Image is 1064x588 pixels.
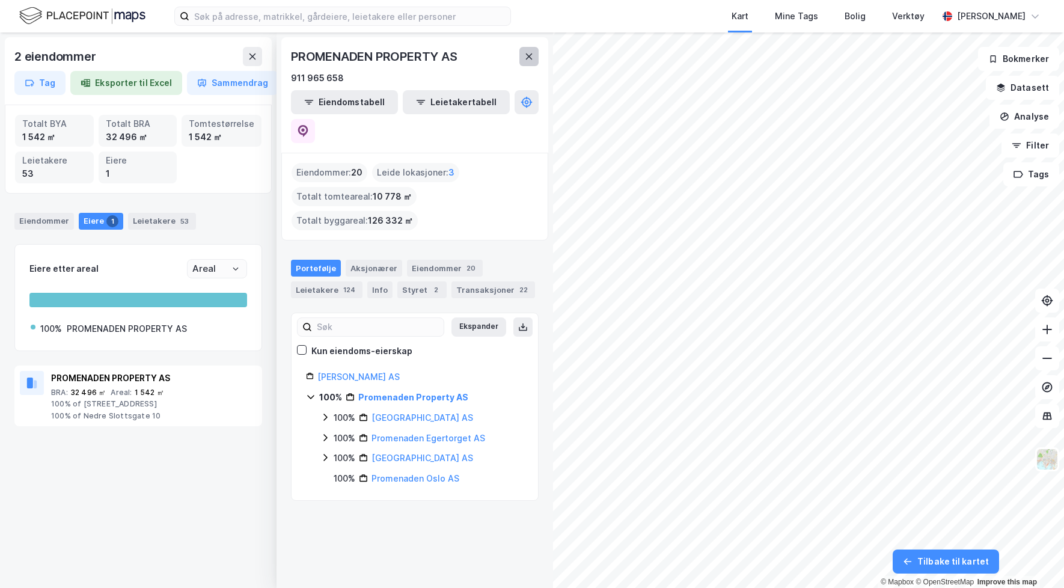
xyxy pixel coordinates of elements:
[51,399,257,409] div: 100% of [STREET_ADDRESS]
[51,411,257,421] div: 100% of Nedre Slottsgate 10
[311,344,412,358] div: Kun eiendoms-eierskap
[881,578,914,586] a: Mapbox
[178,215,191,227] div: 53
[1036,448,1059,471] img: Z
[464,262,478,274] div: 20
[371,412,473,423] a: [GEOGRAPHIC_DATA] AS
[189,117,254,130] div: Tomtestørrelse
[292,163,367,182] div: Eiendommer :
[291,90,398,114] button: Eiendomstabell
[334,451,355,465] div: 100%
[291,47,460,66] div: PROMENADEN PROPERTY AS
[106,167,170,180] div: 1
[517,284,530,296] div: 22
[334,431,355,446] div: 100%
[106,154,170,167] div: Eiere
[732,9,748,23] div: Kart
[319,390,342,405] div: 100%
[317,372,400,382] a: [PERSON_NAME] AS
[1001,133,1059,158] button: Filter
[187,71,278,95] button: Sammendrag
[291,281,362,298] div: Leietakere
[70,71,182,95] button: Eksporter til Excel
[957,9,1026,23] div: [PERSON_NAME]
[334,411,355,425] div: 100%
[29,262,187,276] div: Eiere etter areal
[451,281,535,298] div: Transaksjoner
[67,322,187,336] div: PROMENADEN PROPERTY AS
[291,260,341,277] div: Portefølje
[977,578,1037,586] a: Improve this map
[775,9,818,23] div: Mine Tags
[989,105,1059,129] button: Analyse
[978,47,1059,71] button: Bokmerker
[893,550,999,574] button: Tilbake til kartet
[128,213,196,230] div: Leietakere
[371,453,473,463] a: [GEOGRAPHIC_DATA] AS
[358,392,468,402] a: Promenaden Property AS
[367,281,393,298] div: Info
[291,71,344,85] div: 911 965 658
[371,473,459,483] a: Promenaden Oslo AS
[403,90,510,114] button: Leietakertabell
[106,215,118,227] div: 1
[14,47,99,66] div: 2 eiendommer
[1004,530,1064,588] div: Kontrollprogram for chat
[341,284,358,296] div: 124
[22,117,87,130] div: Totalt BYA
[106,130,170,144] div: 32 496 ㎡
[346,260,402,277] div: Aksjonærer
[22,167,87,180] div: 53
[51,388,68,397] div: BRA :
[188,260,246,278] input: ClearOpen
[22,154,87,167] div: Leietakere
[1004,530,1064,588] iframe: Chat Widget
[1003,162,1059,186] button: Tags
[407,260,483,277] div: Eiendommer
[373,189,412,204] span: 10 778 ㎡
[892,9,925,23] div: Verktøy
[397,281,447,298] div: Styret
[70,388,106,397] div: 32 496 ㎡
[135,388,164,397] div: 1 542 ㎡
[916,578,974,586] a: OpenStreetMap
[430,284,442,296] div: 2
[111,388,132,397] div: Areal :
[448,165,454,180] span: 3
[22,130,87,144] div: 1 542 ㎡
[14,71,66,95] button: Tag
[372,163,459,182] div: Leide lokasjoner :
[334,471,355,486] div: 100%
[451,317,506,337] button: Ekspander
[189,130,254,144] div: 1 542 ㎡
[312,318,444,336] input: Søk
[351,165,362,180] span: 20
[189,7,510,25] input: Søk på adresse, matrikkel, gårdeiere, leietakere eller personer
[986,76,1059,100] button: Datasett
[19,5,145,26] img: logo.f888ab2527a4732fd821a326f86c7f29.svg
[292,211,418,230] div: Totalt byggareal :
[368,213,413,228] span: 126 332 ㎡
[40,322,62,336] div: 100%
[51,371,257,385] div: PROMENADEN PROPERTY AS
[371,433,485,443] a: Promenaden Egertorget AS
[106,117,170,130] div: Totalt BRA
[292,187,417,206] div: Totalt tomteareal :
[79,213,123,230] div: Eiere
[845,9,866,23] div: Bolig
[14,213,74,230] div: Eiendommer
[231,264,240,274] button: Open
